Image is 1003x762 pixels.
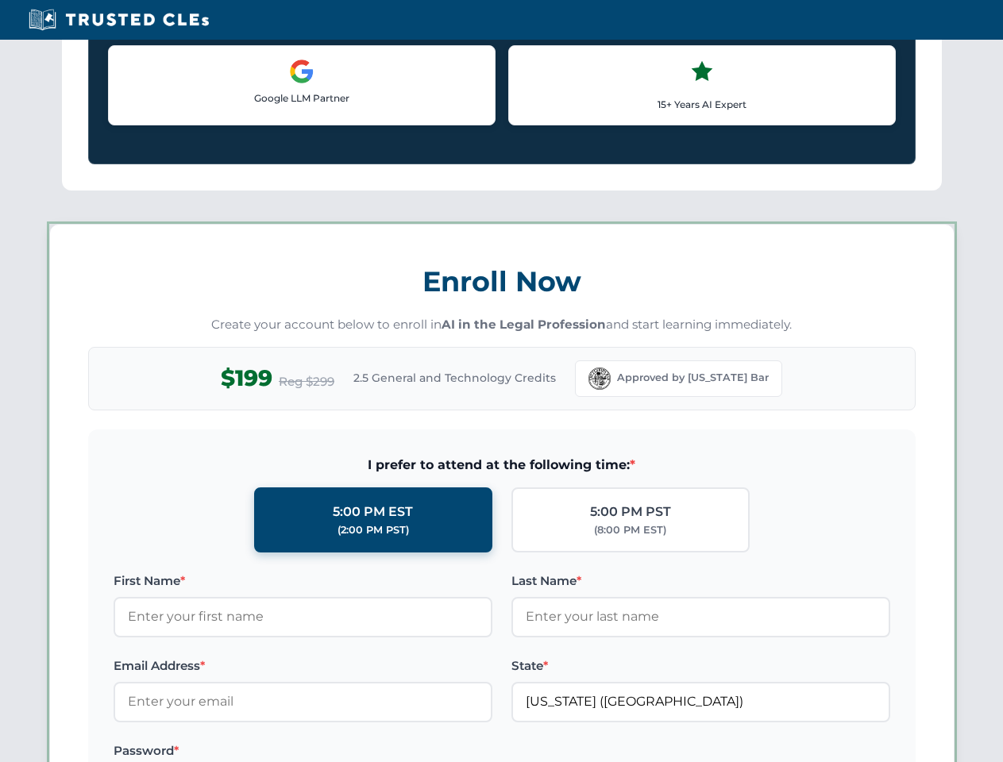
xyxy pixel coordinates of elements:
img: Florida Bar [588,368,611,390]
span: 2.5 General and Technology Credits [353,369,556,387]
input: Enter your first name [114,597,492,637]
h3: Enroll Now [88,256,916,306]
label: Last Name [511,571,890,591]
p: 15+ Years AI Expert [522,97,882,112]
p: Create your account below to enroll in and start learning immediately. [88,316,916,334]
input: Enter your last name [511,597,890,637]
input: Florida (FL) [511,682,890,722]
span: I prefer to attend at the following time: [114,455,890,475]
input: Enter your email [114,682,492,722]
img: Google [289,59,314,84]
div: 5:00 PM EST [333,502,413,522]
label: Email Address [114,656,492,675]
img: Trusted CLEs [24,8,214,32]
span: Approved by [US_STATE] Bar [617,370,769,386]
div: (2:00 PM PST) [338,522,409,538]
label: Password [114,741,492,760]
span: $199 [221,360,272,396]
div: 5:00 PM PST [590,502,671,522]
span: Reg $299 [279,372,334,391]
label: State [511,656,890,675]
div: (8:00 PM EST) [594,522,666,538]
p: Google LLM Partner [122,90,482,106]
strong: AI in the Legal Profession [442,317,606,332]
label: First Name [114,571,492,591]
